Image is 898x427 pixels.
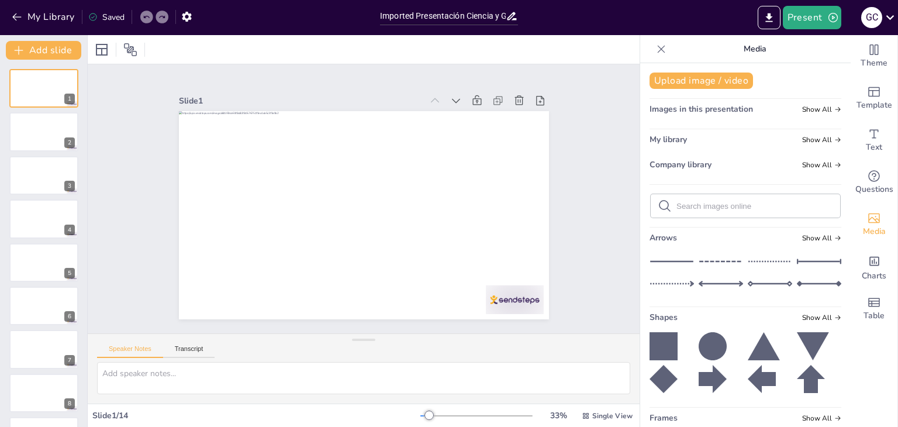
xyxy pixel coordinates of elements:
[9,330,78,369] div: 7
[802,234,841,242] span: Show all
[650,312,678,323] span: Shapes
[64,268,75,278] div: 5
[64,181,75,191] div: 3
[851,246,897,288] div: Add charts and graphs
[163,345,215,358] button: Transcript
[88,12,125,23] div: Saved
[123,43,137,57] span: Position
[9,112,78,151] div: 2
[671,35,839,63] p: Media
[9,69,78,108] div: 1
[92,410,420,421] div: Slide 1 / 14
[64,398,75,409] div: 8
[650,159,712,170] span: Company library
[783,6,841,29] button: Present
[851,204,897,246] div: Add images, graphics, shapes or video
[9,243,78,282] div: 5
[9,374,78,412] div: 8
[861,7,882,28] div: G C
[650,232,677,243] span: Arrows
[650,412,678,423] span: Frames
[802,414,841,422] span: Show all
[802,136,841,144] span: Show all
[864,309,885,322] span: Table
[861,6,882,29] button: G C
[64,355,75,366] div: 7
[92,40,111,59] div: Layout
[802,314,841,322] span: Show all
[650,73,753,89] button: Upload image / video
[802,161,841,169] span: Show all
[802,105,841,113] span: Show all
[851,119,897,161] div: Add text boxes
[6,41,81,60] button: Add slide
[650,104,753,115] span: Images in this presentation
[650,134,687,145] span: My library
[851,35,897,77] div: Change the overall theme
[9,287,78,325] div: 6
[851,77,897,119] div: Add ready made slides
[380,8,506,25] input: Insert title
[450,25,486,268] div: Slide 1
[758,6,780,29] button: Export to PowerPoint
[9,199,78,238] div: 4
[676,202,833,211] input: Search images online
[9,8,80,26] button: My Library
[544,410,572,421] div: 33 %
[855,183,893,196] span: Questions
[97,345,163,358] button: Speaker Notes
[64,94,75,104] div: 1
[863,225,886,238] span: Media
[592,411,633,421] span: Single View
[851,288,897,330] div: Add a table
[861,57,887,70] span: Theme
[866,141,882,154] span: Text
[856,99,892,112] span: Template
[64,311,75,322] div: 6
[9,156,78,195] div: 3
[851,161,897,204] div: Get real-time input from your audience
[64,137,75,148] div: 2
[64,225,75,235] div: 4
[862,270,886,283] span: Charts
